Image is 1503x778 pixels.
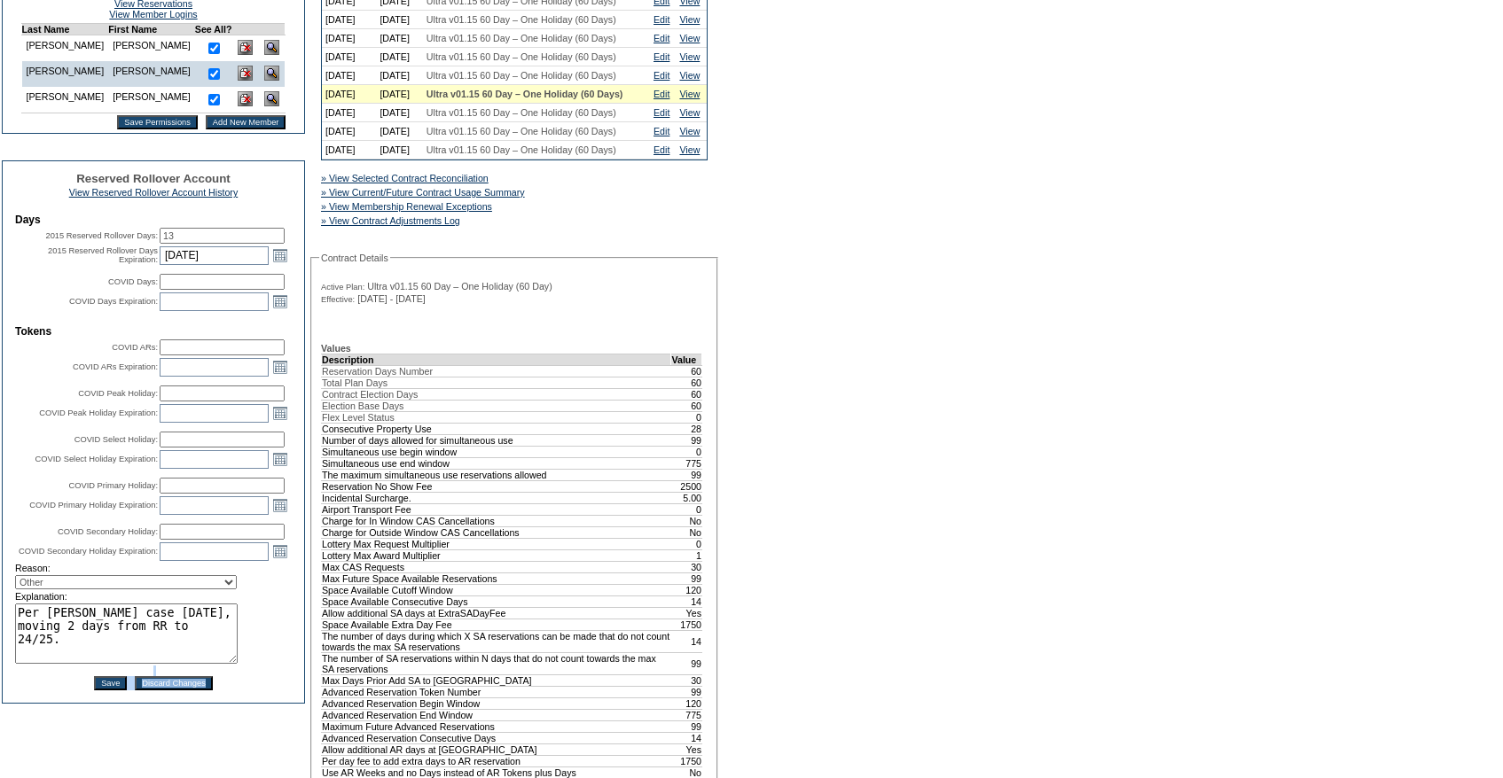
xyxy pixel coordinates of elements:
td: Simultaneous use begin window [322,446,671,457]
a: View [679,89,700,99]
td: [PERSON_NAME] [21,87,108,113]
label: 2015 Reserved Rollover Days: [45,231,158,240]
a: Edit [654,144,669,155]
span: Total Plan Days [322,377,387,388]
td: Tokens [15,325,292,338]
td: [DATE] [376,122,422,141]
a: View [679,51,700,62]
td: Lottery Max Request Multiplier [322,538,671,549]
label: COVID ARs: [112,343,158,352]
td: Charge for In Window CAS Cancellations [322,515,671,526]
span: Effective: [321,294,355,305]
a: » View Selected Contract Reconciliation [321,173,489,183]
label: COVID ARs Expiration: [73,362,158,371]
label: COVID Primary Holiday Expiration: [29,501,158,510]
td: [DATE] [376,66,422,85]
td: No [671,526,702,538]
span: Contract Election Days [322,389,418,400]
a: View Member Logins [109,9,197,19]
td: Charge for Outside Window CAS Cancellations [322,526,671,538]
td: Consecutive Property Use [322,423,671,434]
a: Edit [654,89,669,99]
a: Open the calendar popup. [270,357,290,377]
img: View Dashboard [264,91,279,106]
a: Open the calendar popup. [270,541,290,561]
label: COVID Select Holiday: [74,435,158,444]
a: Edit [654,14,669,25]
td: 0 [671,446,702,457]
a: Edit [654,33,669,43]
span: Flex Level Status [322,412,395,423]
td: 0 [671,411,702,423]
td: The maximum simultaneous use reservations allowed [322,469,671,480]
td: 60 [671,377,702,388]
span: Reserved Rollover Account [76,172,231,185]
a: » View Membership Renewal Exceptions [321,201,492,212]
a: View [679,14,700,25]
td: [DATE] [376,48,422,66]
td: Max CAS Requests [322,561,671,572]
td: No [671,515,702,526]
td: First Name [108,24,195,35]
td: 2500 [671,480,702,492]
label: COVID Peak Holiday Expiration: [39,408,158,417]
a: Open the calendar popup. [270,292,290,311]
span: Ultra v01.15 60 Day – One Holiday (60 Days) [427,33,616,43]
span: Ultra v01.15 60 Day – One Holiday (60 Days) [427,107,616,118]
td: [DATE] [322,66,376,85]
td: Advanced Reservation Begin Window [322,697,671,709]
td: Description [322,354,671,365]
label: COVID Peak Holiday: [78,389,158,398]
td: 5.00 [671,492,702,503]
td: [DATE] [322,104,376,122]
td: 99 [671,686,702,697]
img: View Dashboard [264,66,279,81]
td: Space Available Extra Day Fee [322,619,671,630]
label: COVID Days Expiration: [69,297,158,306]
td: Advanced Reservation End Window [322,709,671,720]
a: Open the calendar popup. [270,495,290,515]
td: Advanced Reservation Consecutive Days [322,732,671,743]
td: 99 [671,572,702,584]
td: Incidental Surcharge. [322,492,671,503]
td: Maximum Future Advanced Reservations [322,720,671,732]
a: Open the calendar popup. [270,449,290,469]
legend: Contract Details [319,253,390,263]
td: 30 [671,674,702,686]
button: Discard Changes [135,676,213,690]
td: 30 [671,561,702,572]
td: Advanced Reservation Token Number [322,686,671,697]
td: Max Future Space Available Reservations [322,572,671,584]
td: [DATE] [322,85,376,104]
td: 99 [671,720,702,732]
td: [DATE] [322,122,376,141]
td: 99 [671,434,702,446]
td: No [671,766,702,778]
td: [DATE] [376,104,422,122]
td: [DATE] [322,29,376,48]
td: [PERSON_NAME] [21,61,108,87]
td: [PERSON_NAME] [108,61,195,87]
span: Ultra v01.15 60 Day – One Holiday (60 Days) [427,51,616,62]
td: Use AR Weeks and no Days instead of AR Tokens plus Days [322,766,671,778]
td: [DATE] [322,141,376,159]
td: [DATE] [376,11,422,29]
a: Edit [654,51,669,62]
a: Open the calendar popup. [270,403,290,423]
label: COVID Select Holiday Expiration: [35,455,158,463]
td: 14 [671,595,702,607]
td: 775 [671,709,702,720]
td: Per day fee to add extra days to AR reservation [322,755,671,766]
td: 775 [671,457,702,469]
a: Edit [654,70,669,81]
td: Space Available Consecutive Days [322,595,671,607]
td: Yes [671,607,702,619]
a: Edit [654,126,669,136]
td: 1750 [671,755,702,766]
td: Reservation No Show Fee [322,480,671,492]
a: » View Current/Future Contract Usage Summary [321,187,525,198]
td: See All? [195,24,232,35]
td: Number of days allowed for simultaneous use [322,434,671,446]
td: [PERSON_NAME] [21,35,108,62]
span: Ultra v01.15 60 Day – One Holiday (60 Days) [427,126,616,136]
